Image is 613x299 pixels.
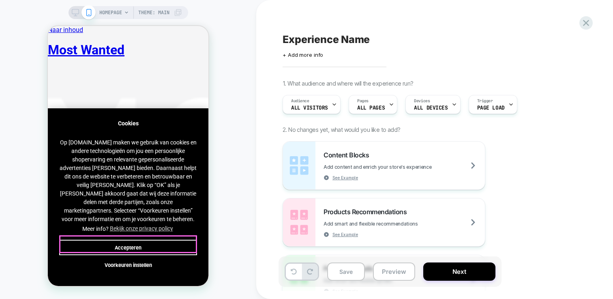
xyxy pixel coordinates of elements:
span: ALL DEVICES [414,105,448,111]
span: + Add more info [283,52,323,58]
span: Content Blocks [324,151,373,159]
span: Audience [291,98,309,104]
span: Page Load [477,105,505,111]
a: Bekijk onze privacy policy [61,198,126,209]
span: 1. What audience and where will the experience run? [283,80,413,87]
span: Add content and enrich your store's experience [324,164,472,170]
button: Preview [373,262,415,281]
button: allow cookies [11,214,149,229]
div: Cookies [11,94,149,101]
span: ALL PAGES [357,105,385,111]
button: Next [423,262,495,281]
span: Devices [414,98,430,104]
span: Theme: MAIN [138,6,169,19]
button: Save [327,262,365,281]
span: 2. No changes yet, what would you like to add? [283,126,400,133]
span: See Example [332,232,358,237]
span: All Visitors [291,105,328,111]
button: settings cookies [11,231,149,247]
span: Products Recommendations [324,208,411,216]
span: Experience Name [283,33,370,45]
span: HOMEPAGE [99,6,122,19]
span: Op [DOMAIN_NAME] maken we gebruik van cookies en andere technologieën om jou een persoonlijke sho... [11,112,149,209]
span: Pages [357,98,369,104]
span: Trigger [477,98,493,104]
span: Add smart and flexible recommendations [324,221,459,227]
span: See Example [332,175,358,181]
